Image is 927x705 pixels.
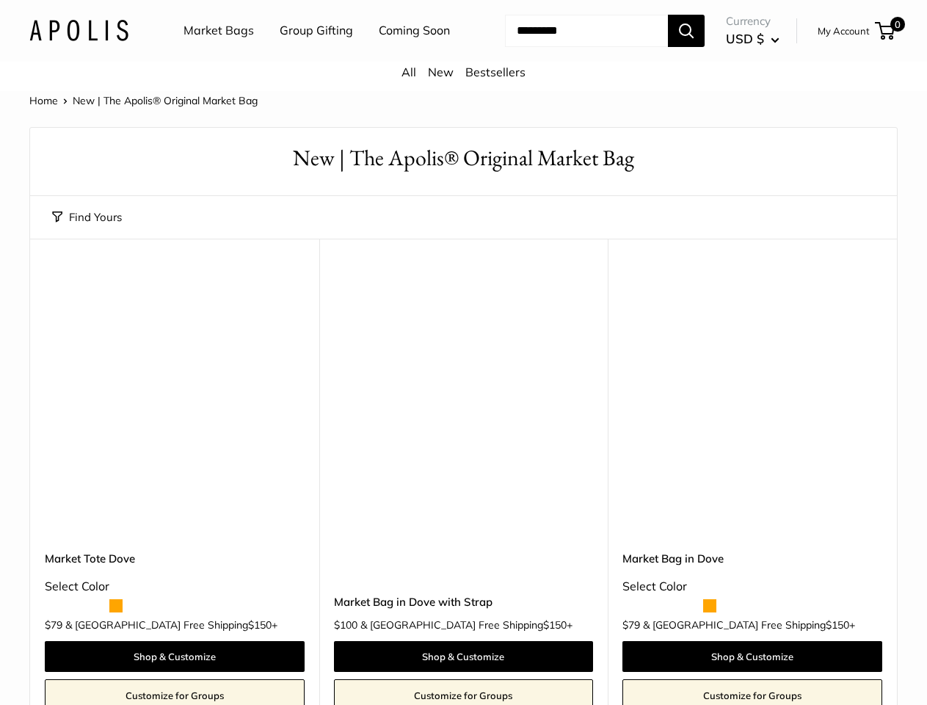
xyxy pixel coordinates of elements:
[52,142,875,174] h1: New | The Apolis® Original Market Bag
[360,620,572,630] span: & [GEOGRAPHIC_DATA] Free Shipping +
[726,11,779,32] span: Currency
[248,618,272,632] span: $150
[505,15,668,47] input: Search...
[643,620,855,630] span: & [GEOGRAPHIC_DATA] Free Shipping +
[622,641,882,672] a: Shop & Customize
[726,27,779,51] button: USD $
[726,31,764,46] span: USD $
[622,618,640,632] span: $79
[183,20,254,42] a: Market Bags
[622,550,882,567] a: Market Bag in Dove
[280,20,353,42] a: Group Gifting
[876,22,895,40] a: 0
[73,94,258,107] span: New | The Apolis® Original Market Bag
[622,275,882,535] a: Market Bag in DoveMarket Bag in Dove
[45,618,62,632] span: $79
[45,550,305,567] a: Market Tote Dove
[29,91,258,110] nav: Breadcrumb
[334,593,594,610] a: Market Bag in Dove with Strap
[334,275,594,535] a: Market Bag in Dove with StrapMarket Bag in Dove with Strap
[428,65,454,79] a: New
[379,20,450,42] a: Coming Soon
[622,576,882,598] div: Select Color
[334,618,357,632] span: $100
[818,22,870,40] a: My Account
[52,207,122,228] button: Find Yours
[65,620,277,630] span: & [GEOGRAPHIC_DATA] Free Shipping +
[29,20,128,41] img: Apolis
[29,94,58,107] a: Home
[45,275,305,535] a: Market Tote DoveMarket Tote Dove
[401,65,416,79] a: All
[45,576,305,598] div: Select Color
[465,65,526,79] a: Bestsellers
[543,618,567,632] span: $150
[826,618,849,632] span: $150
[45,641,305,672] a: Shop & Customize
[668,15,705,47] button: Search
[334,641,594,672] a: Shop & Customize
[890,17,905,32] span: 0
